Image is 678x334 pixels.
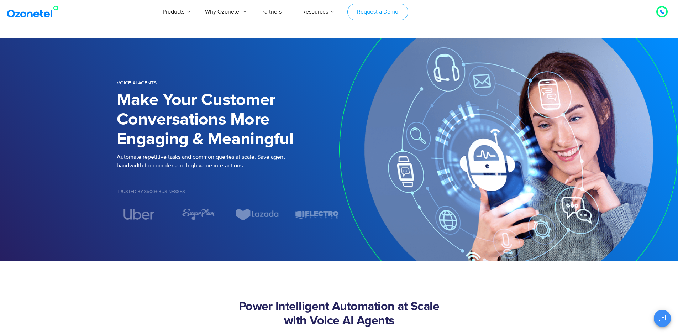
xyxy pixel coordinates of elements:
[347,4,408,20] a: Request a Demo
[654,310,671,327] button: Open chat
[117,90,339,149] h1: Make Your Customer Conversations More Engaging & Meaningful
[123,209,154,220] img: uber
[117,189,339,194] h5: Trusted by 3500+ Businesses
[117,300,562,328] h2: Power Intelligent Automation at Scale with Voice AI Agents
[117,208,339,221] div: Image Carousel
[117,209,162,220] div: 4 / 7
[235,208,280,221] img: Lazada
[117,80,157,86] span: Voice AI Agents
[182,208,215,221] img: sugarplum
[176,208,221,221] div: 5 / 7
[294,208,339,221] img: electro
[235,208,280,221] div: 6 / 7
[117,153,339,170] p: Automate repetitive tasks and common queries at scale. Save agent bandwidth for complex and high ...
[294,208,339,221] div: 7 / 7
